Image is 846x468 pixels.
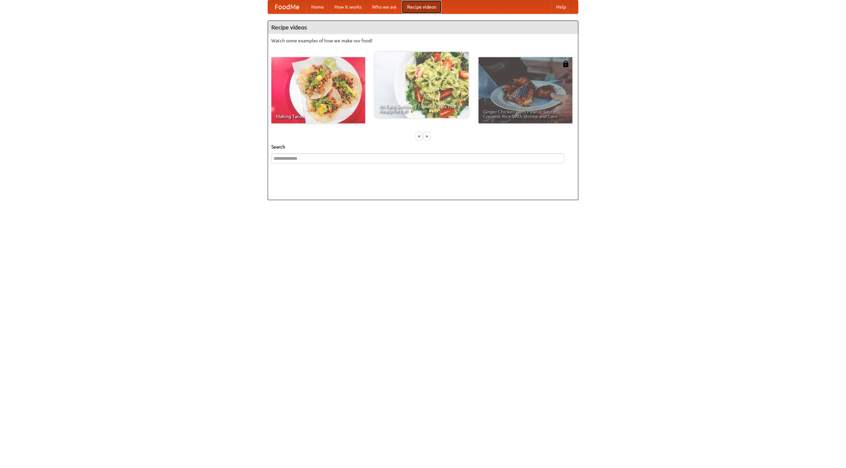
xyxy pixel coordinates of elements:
h4: Recipe videos [268,21,578,34]
img: 483408.png [562,61,569,67]
a: Who we are [367,0,402,14]
a: Making Tacos [271,57,365,123]
a: An Easy, Summery Tomato Pasta That's Ready for Fall [375,52,469,118]
h5: Search [271,144,575,150]
a: Help [551,0,571,14]
span: Making Tacos [276,114,361,119]
a: Recipe videos [402,0,442,14]
a: Home [306,0,329,14]
span: An Easy, Summery Tomato Pasta That's Ready for Fall [379,104,464,113]
div: « [416,132,422,140]
div: » [424,132,430,140]
a: FoodMe [268,0,306,14]
p: Watch some examples of how we make our food! [271,37,575,44]
a: How it works [329,0,367,14]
